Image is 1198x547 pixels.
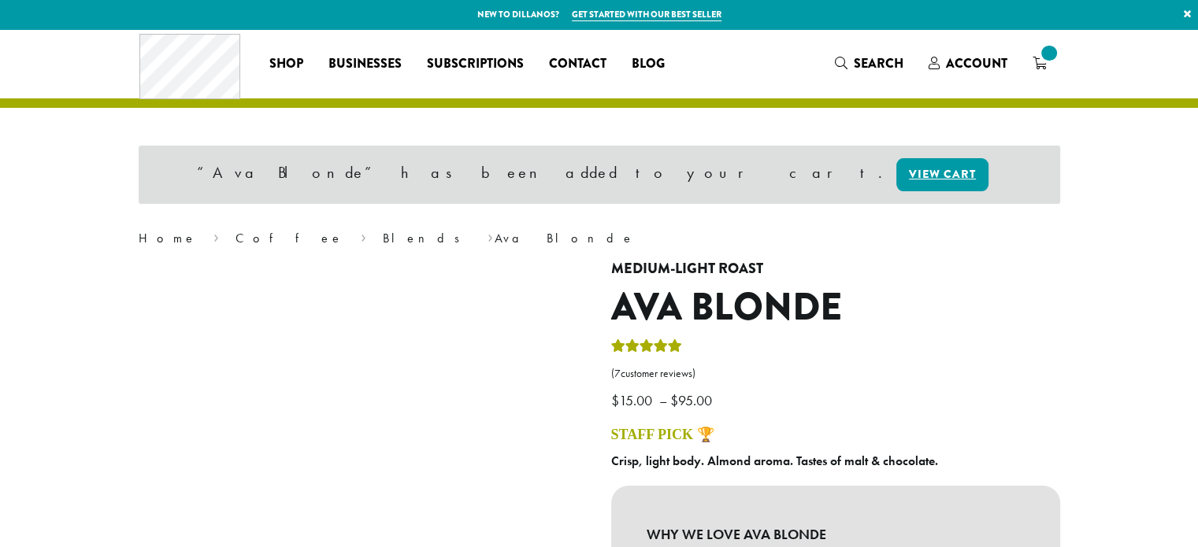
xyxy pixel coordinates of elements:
span: Account [946,54,1007,72]
a: View cart [896,158,988,191]
bdi: 15.00 [611,391,656,409]
a: Coffee [236,230,343,246]
nav: Breadcrumb [139,229,1060,248]
a: Home [139,230,197,246]
span: $ [611,391,619,409]
span: Subscriptions [427,54,524,74]
b: Crisp, light body. Almond aroma. Tastes of malt & chocolate. [611,453,938,469]
h4: Medium-Light Roast [611,261,1060,278]
span: Blog [632,54,665,74]
a: Search [822,50,916,76]
span: Contact [549,54,606,74]
span: – [659,391,667,409]
span: Shop [269,54,303,74]
span: $ [670,391,678,409]
span: › [213,224,219,248]
div: “Ava Blonde” has been added to your cart. [139,146,1060,204]
span: › [487,224,492,248]
a: STAFF PICK 🏆 [611,427,714,442]
a: (7customer reviews) [611,366,1060,382]
span: Businesses [328,54,402,74]
h1: Ava Blonde [611,285,1060,331]
bdi: 95.00 [670,391,716,409]
a: Blends [383,230,470,246]
a: Shop [257,51,316,76]
div: Rated 5.00 out of 5 [611,337,682,360]
a: Get started with our best seller [572,8,721,21]
span: 7 [614,367,621,380]
span: › [361,224,366,248]
span: Search [854,54,903,72]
